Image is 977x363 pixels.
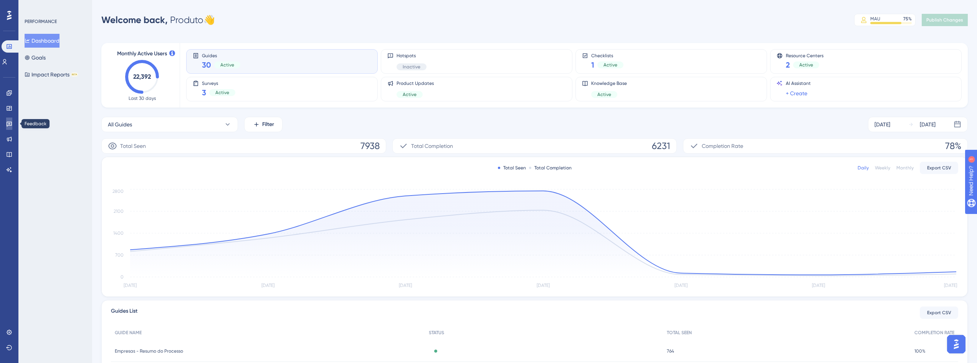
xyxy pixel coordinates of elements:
[944,283,957,288] tspan: [DATE]
[945,333,968,356] iframe: UserGuiding AI Assistant Launcher
[133,73,151,80] text: 22,392
[399,283,412,288] tspan: [DATE]
[71,73,78,76] div: BETA
[124,283,137,288] tspan: [DATE]
[786,80,811,86] span: AI Assistant
[115,348,183,354] span: Empresas - Resumo do Processo
[926,17,963,23] span: Publish Changes
[870,16,880,22] div: MAU
[101,117,238,132] button: All Guides
[101,14,168,25] span: Welcome back,
[674,283,688,288] tspan: [DATE]
[112,189,124,194] tspan: 2800
[603,62,617,68] span: Active
[591,80,627,86] span: Knowledge Base
[121,274,124,280] tspan: 0
[244,117,283,132] button: Filter
[922,14,968,26] button: Publish Changes
[896,165,914,171] div: Monthly
[920,120,936,129] div: [DATE]
[114,209,124,214] tspan: 2100
[537,283,550,288] tspan: [DATE]
[652,140,670,152] span: 6231
[261,283,274,288] tspan: [DATE]
[403,64,420,70] span: Inactive
[429,330,444,336] span: STATUS
[927,310,951,316] span: Export CSV
[202,60,211,70] span: 30
[120,141,146,151] span: Total Seen
[786,60,790,70] span: 2
[397,80,434,86] span: Product Updates
[25,34,60,48] button: Dashboard
[786,89,807,98] a: + Create
[202,80,235,86] span: Surveys
[529,165,572,171] div: Total Completion
[858,165,869,171] div: Daily
[115,330,142,336] span: GUIDE NAME
[667,348,674,354] span: 764
[129,95,156,101] span: Last 30 days
[403,91,417,98] span: Active
[411,141,453,151] span: Total Completion
[53,4,56,10] div: 1
[591,60,594,70] span: 1
[914,348,926,354] span: 100%
[799,62,813,68] span: Active
[18,2,48,11] span: Need Help?
[220,62,234,68] span: Active
[914,330,954,336] span: COMPLETION RATE
[202,53,240,58] span: Guides
[115,252,124,258] tspan: 700
[875,120,890,129] div: [DATE]
[927,165,951,171] span: Export CSV
[25,68,78,81] button: Impact ReportsBETA
[702,141,743,151] span: Completion Rate
[202,87,206,98] span: 3
[25,51,46,65] button: Goals
[101,14,215,26] div: Produto 👋
[397,53,427,59] span: Hotspots
[920,307,958,319] button: Export CSV
[920,162,958,174] button: Export CSV
[875,165,890,171] div: Weekly
[111,307,137,319] span: Guides List
[498,165,526,171] div: Total Seen
[597,91,611,98] span: Active
[108,120,132,129] span: All Guides
[215,90,229,96] span: Active
[903,16,912,22] div: 75 %
[786,53,823,58] span: Resource Centers
[667,330,692,336] span: TOTAL SEEN
[591,53,623,58] span: Checklists
[117,49,167,58] span: Monthly Active Users
[113,230,124,236] tspan: 1400
[25,18,57,25] div: PERFORMANCE
[360,140,380,152] span: 7938
[945,140,961,152] span: 78%
[262,120,274,129] span: Filter
[812,283,825,288] tspan: [DATE]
